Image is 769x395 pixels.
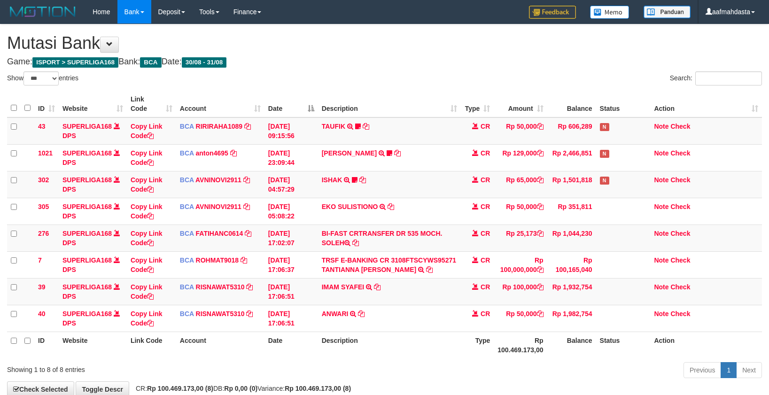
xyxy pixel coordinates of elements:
[7,57,762,67] h4: Game: Bank: Date:
[264,117,318,145] td: [DATE] 09:15:56
[670,283,690,291] a: Check
[537,176,544,184] a: Copy Rp 65,000 to clipboard
[196,256,239,264] a: ROHMAT9018
[481,123,490,130] span: CR
[38,203,49,210] span: 305
[670,71,762,85] label: Search:
[59,91,127,117] th: Website: activate to sort column ascending
[547,332,596,358] th: Balance
[529,6,576,19] img: Feedback.jpg
[547,305,596,332] td: Rp 1,982,754
[670,310,690,318] a: Check
[644,6,691,18] img: panduan.png
[32,57,118,68] span: ISPORT > SUPERLIGA168
[537,123,544,130] a: Copy Rp 50,000 to clipboard
[59,251,127,278] td: DPS
[59,332,127,358] th: Website
[140,57,161,68] span: BCA
[494,198,547,225] td: Rp 50,000
[196,230,243,237] a: FATIHANC0614
[62,149,112,157] a: SUPERLIGA168
[654,230,668,237] a: Note
[547,251,596,278] td: Rp 100,165,040
[650,332,762,358] th: Action
[131,149,163,166] a: Copy Link Code
[34,332,59,358] th: ID
[650,91,762,117] th: Action: activate to sort column ascending
[461,332,494,358] th: Type
[359,176,366,184] a: Copy ISHAK to clipboard
[494,251,547,278] td: Rp 100,000,000
[654,123,668,130] a: Note
[388,203,394,210] a: Copy EKO SULISTIONO to clipboard
[363,123,369,130] a: Copy TAUFIK to clipboard
[195,176,241,184] a: AVNINOVI2911
[494,91,547,117] th: Amount: activate to sort column ascending
[596,332,651,358] th: Status
[245,230,251,237] a: Copy FATIHANC0614 to clipboard
[318,332,461,358] th: Description
[182,57,227,68] span: 30/08 - 31/08
[131,283,163,300] a: Copy Link Code
[600,150,609,158] span: Has Note
[481,230,490,237] span: CR
[670,203,690,210] a: Check
[547,198,596,225] td: Rp 351,811
[481,256,490,264] span: CR
[547,144,596,171] td: Rp 2,466,851
[196,123,243,130] a: RIRIRAHA1089
[127,91,176,117] th: Link Code: activate to sort column ascending
[547,171,596,198] td: Rp 1,501,818
[670,176,690,184] a: Check
[243,176,250,184] a: Copy AVNINOVI2911 to clipboard
[695,71,762,85] input: Search:
[358,310,365,318] a: Copy ANWARI to clipboard
[721,362,737,378] a: 1
[322,123,345,130] a: TAUFIK
[147,385,213,392] strong: Rp 100.469.173,00 (8)
[224,385,257,392] strong: Rp 0,00 (0)
[537,266,544,273] a: Copy Rp 100,000,000 to clipboard
[38,283,46,291] span: 39
[176,91,264,117] th: Account: activate to sort column ascending
[7,71,78,85] label: Show entries
[494,278,547,305] td: Rp 100,000
[131,203,163,220] a: Copy Link Code
[322,283,365,291] a: IMAM SYAFEI
[494,332,547,358] th: Rp 100.469.173,00
[670,149,690,157] a: Check
[494,305,547,332] td: Rp 50,000
[537,310,544,318] a: Copy Rp 50,000 to clipboard
[241,256,247,264] a: Copy ROHMAT9018 to clipboard
[131,310,163,327] a: Copy Link Code
[318,91,461,117] th: Description: activate to sort column ascending
[600,177,609,185] span: Has Note
[481,176,490,184] span: CR
[537,149,544,157] a: Copy Rp 129,000 to clipboard
[600,123,609,131] span: Has Note
[352,239,359,247] a: Copy BI-FAST CRTRANSFER DR 535 MOCH. SOLEH to clipboard
[59,198,127,225] td: DPS
[196,310,245,318] a: RISNAWAT5310
[537,230,544,237] a: Copy Rp 25,173 to clipboard
[670,123,690,130] a: Check
[547,278,596,305] td: Rp 1,932,754
[59,117,127,145] td: DPS
[654,256,668,264] a: Note
[322,256,456,273] a: TRSF E-BANKING CR 3108FTSCYWS95271 TANTIANNA [PERSON_NAME]
[654,310,668,318] a: Note
[322,176,342,184] a: ISHAK
[38,256,42,264] span: 7
[59,171,127,198] td: DPS
[196,149,228,157] a: anton4695
[481,149,490,157] span: CR
[285,385,351,392] strong: Rp 100.469.173,00 (8)
[59,225,127,251] td: DPS
[481,310,490,318] span: CR
[62,176,112,184] a: SUPERLIGA168
[654,203,668,210] a: Note
[23,71,59,85] select: Showentries
[196,283,245,291] a: RISNAWAT5310
[494,117,547,145] td: Rp 50,000
[59,305,127,332] td: DPS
